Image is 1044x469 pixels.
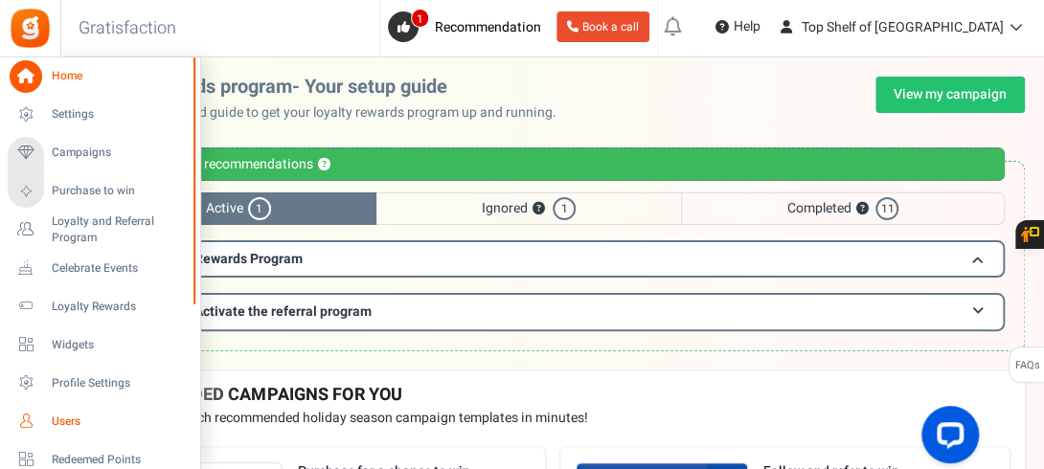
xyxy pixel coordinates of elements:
[52,68,186,84] span: Home
[100,147,1005,181] div: Personalized recommendations
[8,328,192,361] a: Widgets
[79,103,572,123] p: Use this personalized guide to get your loyalty rewards program up and running.
[855,203,868,215] button: ?
[248,197,271,220] span: 1
[553,197,576,220] span: 1
[875,77,1025,113] a: View my campaign
[376,192,680,225] span: Ignored
[52,452,186,468] span: Redeemed Points
[875,197,898,220] span: 11
[533,203,545,215] button: ?
[8,213,192,246] a: Loyalty and Referral Program
[388,11,549,42] a: 1 Recommendation
[8,99,192,131] a: Settings
[8,290,192,323] a: Loyalty Rewards
[318,159,330,171] button: ?
[52,183,186,199] span: Purchase to win
[194,301,372,322] span: Activate the referral program
[95,386,1010,405] h4: RECOMMENDED CAMPAIGNS FOR YOU
[57,10,197,48] h3: Gratisfaction
[52,260,186,277] span: Celebrate Events
[1014,347,1040,384] span: FAQs
[8,252,192,284] a: Celebrate Events
[100,192,376,225] span: Active
[8,175,192,208] a: Purchase to win
[556,11,649,42] a: Book a call
[708,11,768,42] a: Help
[8,137,192,169] a: Campaigns
[729,17,760,36] span: Help
[9,7,52,50] img: Gratisfaction
[52,413,186,430] span: Users
[79,77,572,98] h2: Loyalty rewards program- Your setup guide
[411,9,429,28] span: 1
[52,375,186,391] span: Profile Settings
[802,17,1004,37] span: Top Shelf of [GEOGRAPHIC_DATA]
[681,192,1005,225] span: Completed
[8,60,192,93] a: Home
[52,299,186,315] span: Loyalty Rewards
[8,405,192,437] a: Users
[8,367,192,399] a: Profile Settings
[52,213,192,246] span: Loyalty and Referral Program
[52,145,186,161] span: Campaigns
[147,249,303,269] span: Loyalty Rewards Program
[52,106,186,123] span: Settings
[95,409,1010,428] p: Preview and launch recommended holiday season campaign templates in minutes!
[52,337,186,353] span: Widgets
[435,17,541,37] span: Recommendation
